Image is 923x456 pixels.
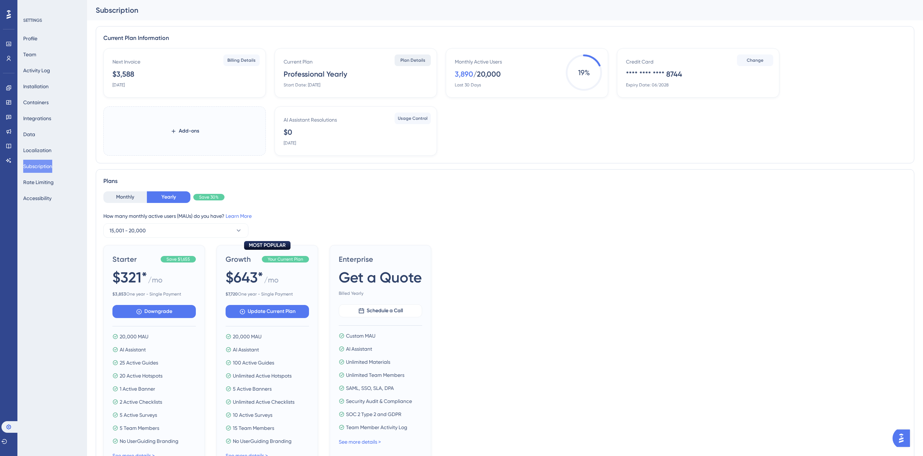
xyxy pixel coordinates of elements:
span: Save $1,655 [166,256,190,262]
button: Change [737,54,773,66]
span: Enterprise [339,254,422,264]
div: Plans [103,177,907,186]
button: 15,001 - 20,000 [103,223,248,238]
span: Save 30% [199,194,219,200]
span: No UserGuiding Branding [233,437,292,445]
button: Billing Details [223,54,260,66]
span: 20 Active Hotspots [120,371,162,380]
span: 25 Active Guides [120,358,158,367]
span: 5 Active Banners [233,384,272,393]
b: $ 3,853 [112,292,126,297]
button: Containers [23,96,49,109]
span: 19 % [566,54,602,91]
span: 20,000 MAU [233,332,261,341]
span: AI Assistant [120,345,146,354]
span: Unlimited Team Members [346,371,404,379]
button: Plan Details [395,54,431,66]
span: One year - Single Payment [112,291,196,297]
button: Activity Log [23,64,50,77]
span: $321* [112,267,147,288]
a: Learn More [226,213,252,219]
span: Usage Control [398,115,428,121]
span: Growth [226,254,259,264]
div: Last 30 Days [455,82,481,88]
div: Current Plan [284,57,313,66]
span: Unlimited Active Hotspots [233,371,292,380]
div: Expiry Date: 06/2028 [626,82,669,88]
button: Localization [23,144,51,157]
button: Monthly [103,191,147,203]
span: SOC 2 Type 2 and GDPR [346,410,401,419]
span: Custom MAU [346,331,375,340]
div: MOST POPULAR [244,241,291,250]
div: [DATE] [112,82,125,88]
div: Monthly Active Users [455,57,502,66]
button: Yearly [147,191,190,203]
span: 15 Team Members [233,424,274,432]
button: Update Current Plan [226,305,309,318]
button: Rate Limiting [23,176,54,189]
button: Downgrade [112,305,196,318]
b: $ 7,720 [226,292,238,297]
button: Data [23,128,35,141]
span: Change [747,57,763,63]
button: Usage Control [395,113,431,124]
span: Add-ons [179,127,199,135]
span: AI Assistant [346,345,372,353]
span: 15,001 - 20,000 [110,226,146,235]
span: 5 Active Surveys [120,411,157,419]
div: Credit Card [626,57,654,66]
span: $643* [226,267,263,288]
span: Unlimited Materials [346,358,390,366]
span: / mo [264,275,279,288]
span: 10 Active Surveys [233,411,272,419]
span: Security Audit & Compliance [346,397,412,406]
button: Profile [23,32,37,45]
span: 5 Team Members [120,424,159,432]
iframe: UserGuiding AI Assistant Launcher [893,427,914,449]
span: Downgrade [144,307,172,316]
span: / mo [148,275,162,288]
div: 3,890 [455,69,473,79]
div: Start Date: [DATE] [284,82,320,88]
span: Your Current Plan [268,256,303,262]
div: SETTINGS [23,17,82,23]
span: 100 Active Guides [233,358,274,367]
span: Plan Details [400,57,425,63]
span: 20,000 MAU [120,332,148,341]
div: Next Invoice [112,57,140,66]
span: Get a Quote [339,267,422,288]
span: No UserGuiding Branding [120,437,178,445]
span: Schedule a Call [367,306,403,315]
div: Subscription [96,5,896,15]
span: One year - Single Payment [226,291,309,297]
span: Team Member Activity Log [346,423,407,432]
a: See more details > [339,439,381,445]
span: AI Assistant [233,345,259,354]
span: Billed Yearly [339,290,422,296]
div: [DATE] [284,140,296,146]
button: Add-ons [159,125,211,138]
div: Current Plan Information [103,34,907,42]
span: Billing Details [227,57,256,63]
button: Accessibility [23,192,51,205]
button: Installation [23,80,49,93]
div: $3,588 [112,69,134,79]
div: $0 [284,127,292,137]
div: AI Assistant Resolutions [284,115,337,124]
span: 1 Active Banner [120,384,155,393]
span: Unlimited Active Checklists [233,398,294,406]
span: Starter [112,254,158,264]
div: / 20,000 [473,69,501,79]
div: How many monthly active users (MAUs) do you have? [103,212,907,220]
span: SAML, SSO, SLA, DPA [346,384,394,392]
div: Professional Yearly [284,69,347,79]
span: Update Current Plan [248,307,296,316]
button: Schedule a Call [339,304,422,317]
span: 2 Active Checklists [120,398,162,406]
button: Integrations [23,112,51,125]
button: Team [23,48,36,61]
button: Subscription [23,160,52,173]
